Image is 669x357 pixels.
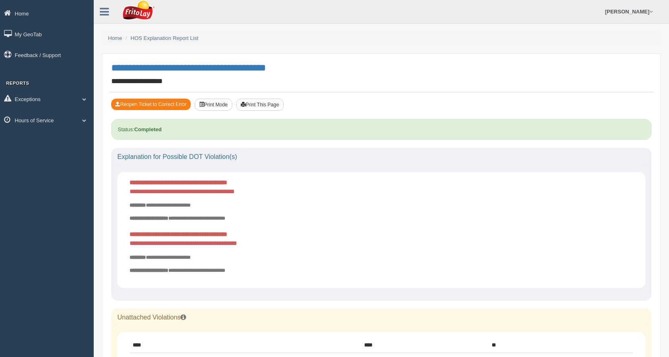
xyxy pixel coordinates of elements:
[195,99,232,111] button: Print Mode
[108,35,122,41] a: Home
[111,309,651,326] div: Unattached Violations
[111,119,651,140] div: Status:
[236,99,284,111] button: Print This Page
[111,99,191,110] button: Reopen Ticket
[111,148,651,166] div: Explanation for Possible DOT Violation(s)
[134,126,161,132] strong: Completed
[131,35,198,41] a: HOS Explanation Report List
